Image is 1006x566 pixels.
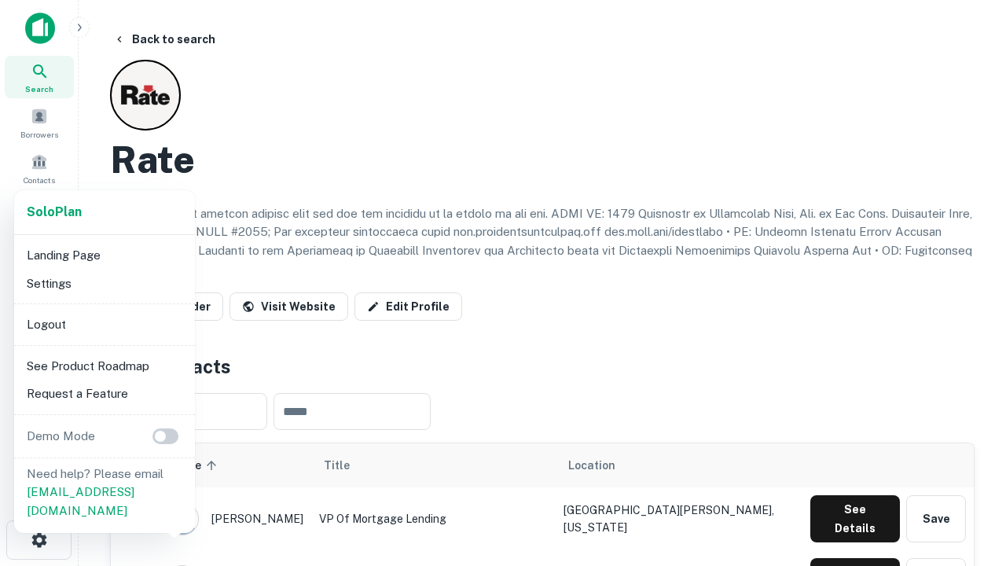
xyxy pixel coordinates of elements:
p: Need help? Please email [27,465,182,520]
iframe: Chat Widget [927,390,1006,465]
a: SoloPlan [27,203,82,222]
li: Landing Page [20,241,189,270]
li: Settings [20,270,189,298]
strong: Solo Plan [27,204,82,219]
a: [EMAIL_ADDRESS][DOMAIN_NAME] [27,485,134,517]
p: Demo Mode [20,427,101,446]
li: See Product Roadmap [20,352,189,380]
li: Request a Feature [20,380,189,408]
li: Logout [20,311,189,339]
